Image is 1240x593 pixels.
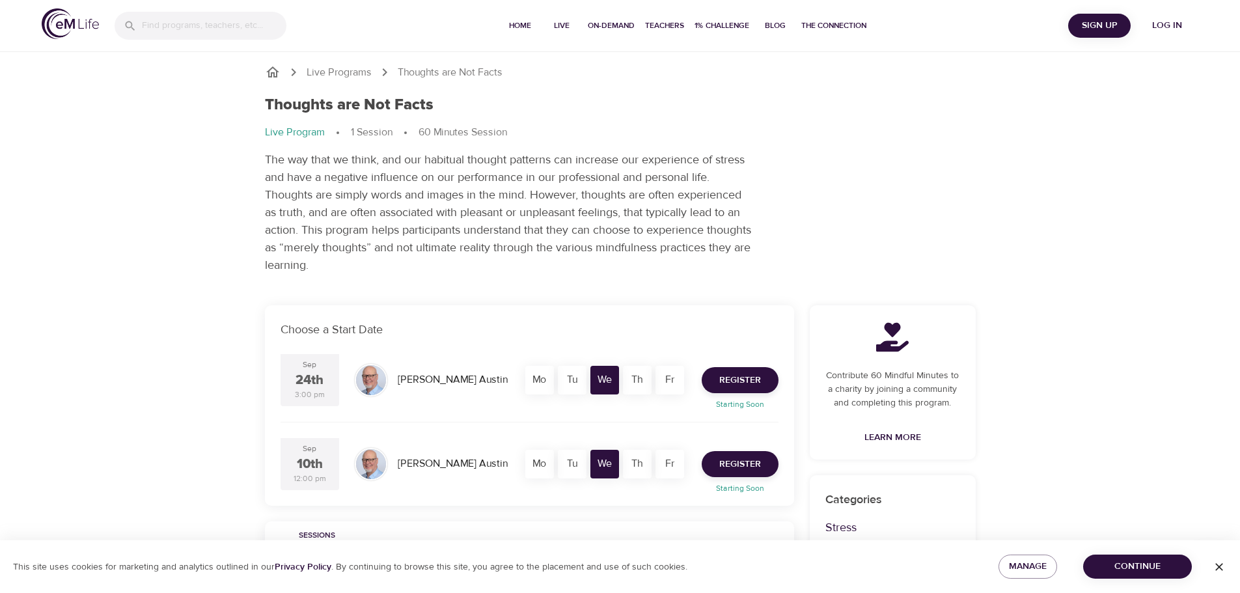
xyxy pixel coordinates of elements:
[1009,559,1047,575] span: Manage
[275,561,331,573] a: Privacy Policy
[825,519,960,536] p: Stress
[694,398,786,410] p: Starting Soon
[142,12,286,40] input: Find programs, teachers, etc...
[303,443,316,454] div: Sep
[1083,555,1192,579] button: Continue
[265,96,434,115] h1: Thoughts are Not Facts
[695,19,749,33] span: 1% Challenge
[398,65,503,80] p: Thoughts are Not Facts
[297,455,323,474] div: 10th
[296,371,324,390] div: 24th
[265,151,753,274] p: The way that we think, and our habitual thought patterns can increase our experience of stress an...
[295,389,325,400] div: 3:00 pm
[294,473,326,484] div: 12:00 pm
[825,536,960,554] p: Focus
[825,491,960,508] p: Categories
[546,19,577,33] span: Live
[1136,14,1198,38] button: Log in
[525,450,554,478] div: Mo
[719,456,761,473] span: Register
[303,359,316,370] div: Sep
[760,19,791,33] span: Blog
[273,529,361,543] span: Sessions
[42,8,99,39] img: logo
[645,19,684,33] span: Teachers
[1094,559,1181,575] span: Continue
[694,482,786,494] p: Starting Soon
[859,426,926,450] a: Learn More
[702,451,778,477] button: Register
[1141,18,1193,34] span: Log in
[864,430,921,446] span: Learn More
[307,65,372,80] a: Live Programs
[525,366,554,394] div: Mo
[801,19,866,33] span: The Connection
[1068,14,1131,38] button: Sign Up
[558,450,586,478] div: Tu
[655,450,684,478] div: Fr
[655,366,684,394] div: Fr
[623,450,652,478] div: Th
[590,450,619,478] div: We
[265,64,976,80] nav: breadcrumb
[265,125,976,141] nav: breadcrumb
[504,19,536,33] span: Home
[825,369,960,410] p: Contribute 60 Mindful Minutes to a charity by joining a community and completing this program.
[351,125,393,140] p: 1 Session
[558,366,586,394] div: Tu
[588,19,635,33] span: On-Demand
[1073,18,1125,34] span: Sign Up
[393,367,513,393] div: [PERSON_NAME] Austin
[393,451,513,476] div: [PERSON_NAME] Austin
[702,367,778,393] button: Register
[999,555,1057,579] button: Manage
[590,366,619,394] div: We
[419,125,507,140] p: 60 Minutes Session
[281,321,778,338] p: Choose a Start Date
[719,372,761,389] span: Register
[623,366,652,394] div: Th
[265,125,325,140] p: Live Program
